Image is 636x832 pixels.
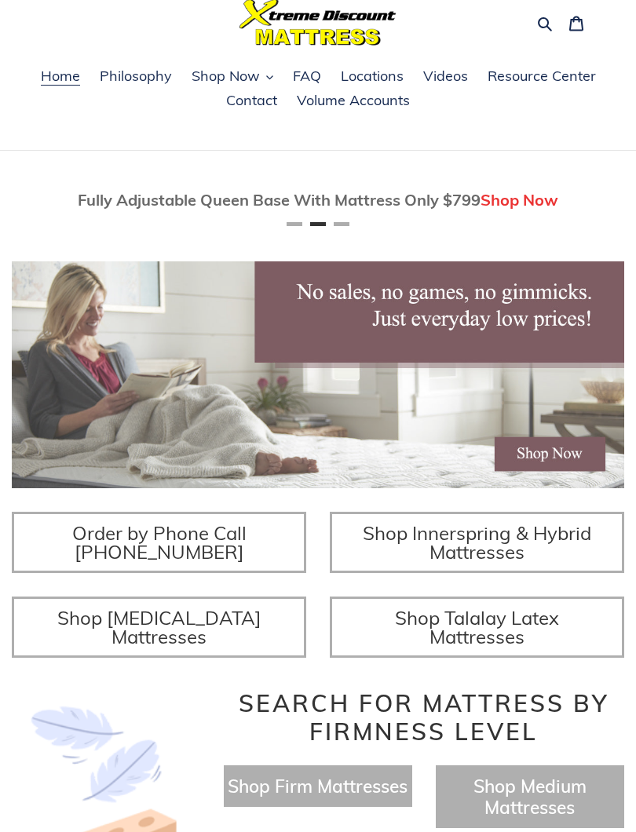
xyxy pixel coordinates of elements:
span: Shop [MEDICAL_DATA] Mattresses [57,607,261,649]
button: Page 2 [310,223,326,227]
span: Philosophy [100,68,172,86]
span: FAQ [293,68,321,86]
a: Philosophy [92,66,180,89]
a: Locations [333,66,411,89]
span: Order by Phone Call [PHONE_NUMBER] [72,522,247,564]
a: Shop Medium Mattresses [473,775,587,819]
span: Locations [341,68,404,86]
span: Search for Mattress by Firmness Level [239,689,609,747]
a: Shop [MEDICAL_DATA] Mattresses [12,597,306,659]
a: Shop Firm Mattresses [228,775,408,798]
span: Shop Innerspring & Hybrid Mattresses [363,522,591,564]
a: Videos [415,66,476,89]
span: Volume Accounts [297,92,410,111]
span: Resource Center [488,68,596,86]
span: Videos [423,68,468,86]
a: Resource Center [480,66,604,89]
button: Page 1 [287,223,302,227]
button: Page 3 [334,223,349,227]
span: Shop Talalay Latex Mattresses [395,607,559,649]
a: Home [33,66,88,89]
a: Contact [218,90,285,114]
span: Contact [226,92,277,111]
span: Shop Now [481,191,558,210]
span: Shop Now [192,68,260,86]
a: Order by Phone Call [PHONE_NUMBER] [12,513,306,574]
span: Home [41,68,80,86]
a: Shop Innerspring & Hybrid Mattresses [330,513,624,574]
a: Volume Accounts [289,90,418,114]
a: Shop Talalay Latex Mattresses [330,597,624,659]
img: herobannermay2022-1652879215306_1200x.jpg [12,262,624,489]
a: FAQ [285,66,329,89]
button: Shop Now [184,66,281,89]
span: Fully Adjustable Queen Base With Mattress Only $799 [78,191,481,210]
